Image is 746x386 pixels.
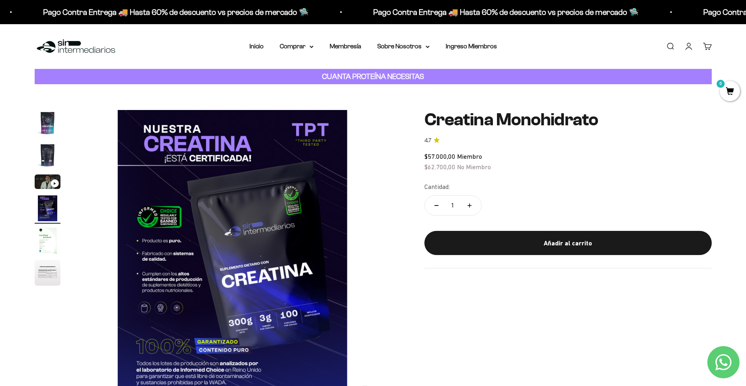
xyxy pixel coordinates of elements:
span: $62.700,00 [424,163,455,170]
button: Ir al artículo 4 [35,195,60,224]
span: $57.000,00 [424,153,455,160]
button: Reducir cantidad [425,196,448,215]
a: Inicio [249,43,264,50]
h1: Creatina Monohidrato [424,110,712,129]
img: Creatina Monohidrato [35,195,60,221]
button: Aumentar cantidad [458,196,481,215]
span: Enviar [132,139,166,153]
img: Creatina Monohidrato [35,228,60,253]
span: 4.7 [424,136,431,145]
a: Ingreso Miembros [446,43,497,50]
a: 0 [720,87,740,96]
summary: Comprar [280,41,314,52]
img: Creatina Monohidrato [35,142,60,168]
img: Creatina Monohidrato [35,260,60,286]
button: Ir al artículo 6 [35,260,60,288]
div: País de origen de ingredientes [10,73,167,87]
button: Ir al artículo 1 [35,110,60,138]
span: Miembro [457,153,482,160]
button: Ir al artículo 5 [35,228,60,256]
mark: 0 [716,79,725,89]
div: Certificaciones de calidad [10,89,167,103]
button: Ir al artículo 3 [35,174,60,191]
p: Para decidirte a comprar este suplemento, ¿qué información específica sobre su pureza, origen o c... [10,13,167,50]
div: Añadir al carrito [441,238,696,249]
strong: CUANTA PROTEÍNA NECESITAS [322,72,424,81]
a: Membresía [330,43,361,50]
summary: Sobre Nosotros [377,41,430,52]
p: Pago Contra Entrega 🚚 Hasta 60% de descuento vs precios de mercado 🛸 [368,6,634,19]
span: No Miembro [457,163,491,170]
button: Añadir al carrito [424,231,712,255]
button: Ir al artículo 2 [35,142,60,170]
p: Pago Contra Entrega 🚚 Hasta 60% de descuento vs precios de mercado 🛸 [38,6,303,19]
label: Cantidad: [424,182,450,192]
div: Comparativa con otros productos similares [10,105,167,119]
input: Otra (por favor especifica) [27,121,166,135]
img: Creatina Monohidrato [35,110,60,136]
button: Enviar [131,139,167,153]
a: 4.74.7 de 5.0 estrellas [424,136,712,145]
div: Detalles sobre ingredientes "limpios" [10,56,167,71]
